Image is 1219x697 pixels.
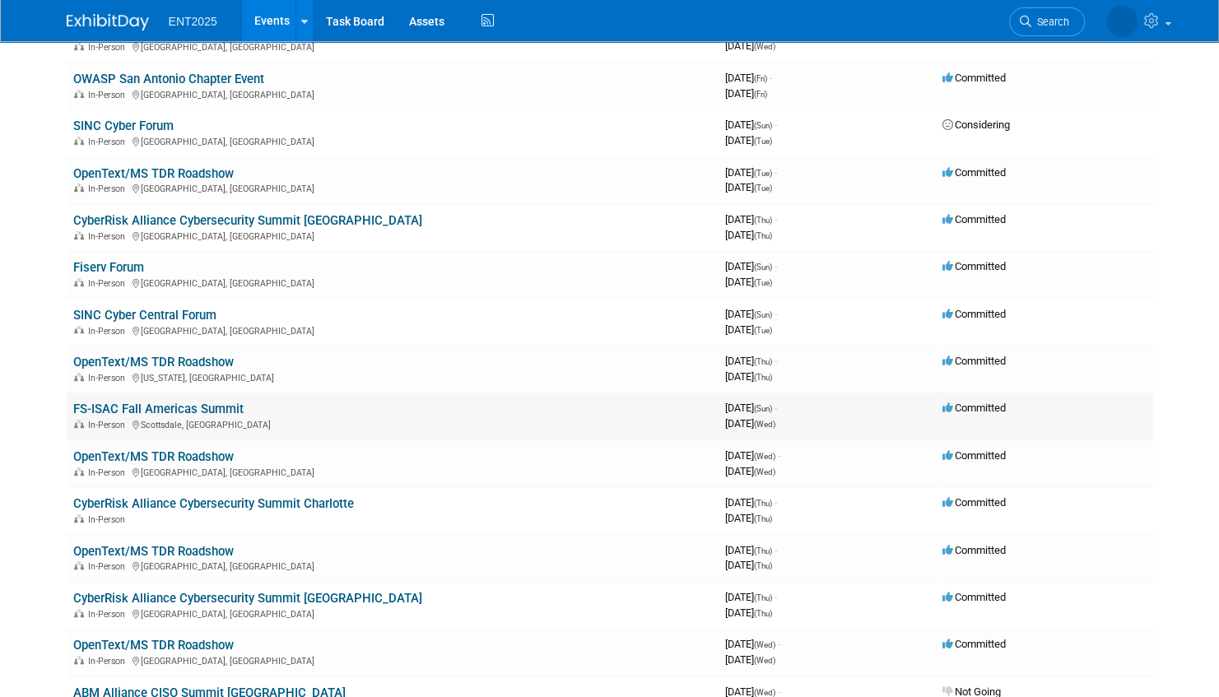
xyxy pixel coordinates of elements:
[73,544,234,559] a: OpenText/MS TDR Roadshow
[778,449,780,462] span: -
[73,39,712,53] div: [GEOGRAPHIC_DATA], [GEOGRAPHIC_DATA]
[73,606,712,620] div: [GEOGRAPHIC_DATA], [GEOGRAPHIC_DATA]
[754,42,775,51] span: (Wed)
[754,184,772,193] span: (Tue)
[1031,16,1069,28] span: Search
[754,216,772,225] span: (Thu)
[725,417,775,430] span: [DATE]
[88,184,130,194] span: In-Person
[74,137,84,145] img: In-Person Event
[73,229,712,242] div: [GEOGRAPHIC_DATA], [GEOGRAPHIC_DATA]
[73,355,234,369] a: OpenText/MS TDR Roadshow
[725,653,775,666] span: [DATE]
[942,591,1006,603] span: Committed
[754,452,775,461] span: (Wed)
[74,514,84,523] img: In-Person Event
[942,449,1006,462] span: Committed
[775,308,777,320] span: -
[942,496,1006,509] span: Committed
[725,118,777,131] span: [DATE]
[74,420,84,428] img: In-Person Event
[67,14,149,30] img: ExhibitDay
[74,231,84,239] img: In-Person Event
[74,609,84,617] img: In-Person Event
[942,213,1006,225] span: Committed
[754,90,767,99] span: (Fri)
[74,278,84,286] img: In-Person Event
[754,357,772,366] span: (Thu)
[942,260,1006,272] span: Committed
[73,72,264,86] a: OWASP San Antonio Chapter Event
[725,544,777,556] span: [DATE]
[73,465,712,478] div: [GEOGRAPHIC_DATA], [GEOGRAPHIC_DATA]
[942,544,1006,556] span: Committed
[725,166,777,179] span: [DATE]
[754,169,772,178] span: (Tue)
[73,213,422,228] a: CyberRisk Alliance Cybersecurity Summit [GEOGRAPHIC_DATA]
[725,276,772,288] span: [DATE]
[88,609,130,620] span: In-Person
[725,355,777,367] span: [DATE]
[942,355,1006,367] span: Committed
[754,231,772,240] span: (Thu)
[754,326,772,335] span: (Tue)
[73,417,712,430] div: Scottsdale, [GEOGRAPHIC_DATA]
[754,546,772,555] span: (Thu)
[74,467,84,476] img: In-Person Event
[754,373,772,382] span: (Thu)
[775,544,777,556] span: -
[73,370,712,383] div: [US_STATE], [GEOGRAPHIC_DATA]
[725,402,777,414] span: [DATE]
[754,263,772,272] span: (Sun)
[74,373,84,381] img: In-Person Event
[725,370,772,383] span: [DATE]
[88,42,130,53] span: In-Person
[778,638,780,650] span: -
[725,39,775,52] span: [DATE]
[73,134,712,147] div: [GEOGRAPHIC_DATA], [GEOGRAPHIC_DATA]
[754,74,767,83] span: (Fri)
[74,326,84,334] img: In-Person Event
[73,638,234,653] a: OpenText/MS TDR Roadshow
[1106,6,1138,37] img: Rose Bodin
[74,561,84,569] img: In-Person Event
[88,561,130,572] span: In-Person
[88,514,130,525] span: In-Person
[73,559,712,572] div: [GEOGRAPHIC_DATA], [GEOGRAPHIC_DATA]
[725,496,777,509] span: [DATE]
[775,355,777,367] span: -
[73,402,244,416] a: FS-ISAC Fall Americas Summit
[725,606,772,619] span: [DATE]
[169,15,217,28] span: ENT2025
[942,72,1006,84] span: Committed
[73,118,174,133] a: SINC Cyber Forum
[1009,7,1085,36] a: Search
[74,656,84,664] img: In-Person Event
[942,308,1006,320] span: Committed
[725,591,777,603] span: [DATE]
[73,449,234,464] a: OpenText/MS TDR Roadshow
[725,87,767,100] span: [DATE]
[725,638,780,650] span: [DATE]
[942,166,1006,179] span: Committed
[73,181,712,194] div: [GEOGRAPHIC_DATA], [GEOGRAPHIC_DATA]
[88,373,130,383] span: In-Person
[775,118,777,131] span: -
[775,166,777,179] span: -
[754,310,772,319] span: (Sun)
[725,260,777,272] span: [DATE]
[754,514,772,523] span: (Thu)
[754,656,775,665] span: (Wed)
[754,420,775,429] span: (Wed)
[73,323,712,337] div: [GEOGRAPHIC_DATA], [GEOGRAPHIC_DATA]
[88,231,130,242] span: In-Person
[725,229,772,241] span: [DATE]
[725,323,772,336] span: [DATE]
[88,420,130,430] span: In-Person
[73,591,422,606] a: CyberRisk Alliance Cybersecurity Summit [GEOGRAPHIC_DATA]
[88,278,130,289] span: In-Person
[754,121,772,130] span: (Sun)
[754,278,772,287] span: (Tue)
[73,87,712,100] div: [GEOGRAPHIC_DATA], [GEOGRAPHIC_DATA]
[73,308,216,323] a: SINC Cyber Central Forum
